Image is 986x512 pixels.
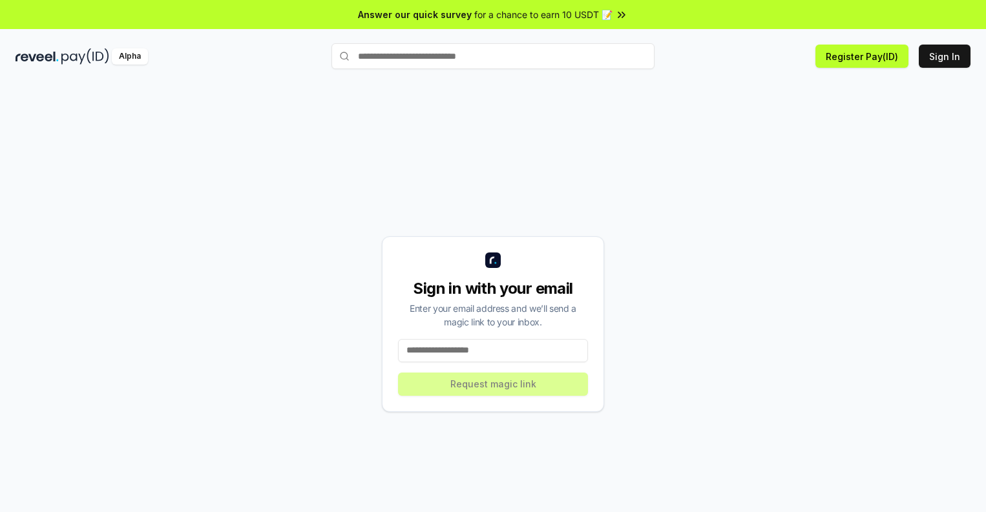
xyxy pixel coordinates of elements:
div: Enter your email address and we’ll send a magic link to your inbox. [398,302,588,329]
img: pay_id [61,48,109,65]
div: Alpha [112,48,148,65]
button: Sign In [919,45,970,68]
button: Register Pay(ID) [815,45,908,68]
img: reveel_dark [16,48,59,65]
img: logo_small [485,252,501,268]
div: Sign in with your email [398,278,588,299]
span: for a chance to earn 10 USDT 📝 [474,8,613,21]
span: Answer our quick survey [358,8,472,21]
